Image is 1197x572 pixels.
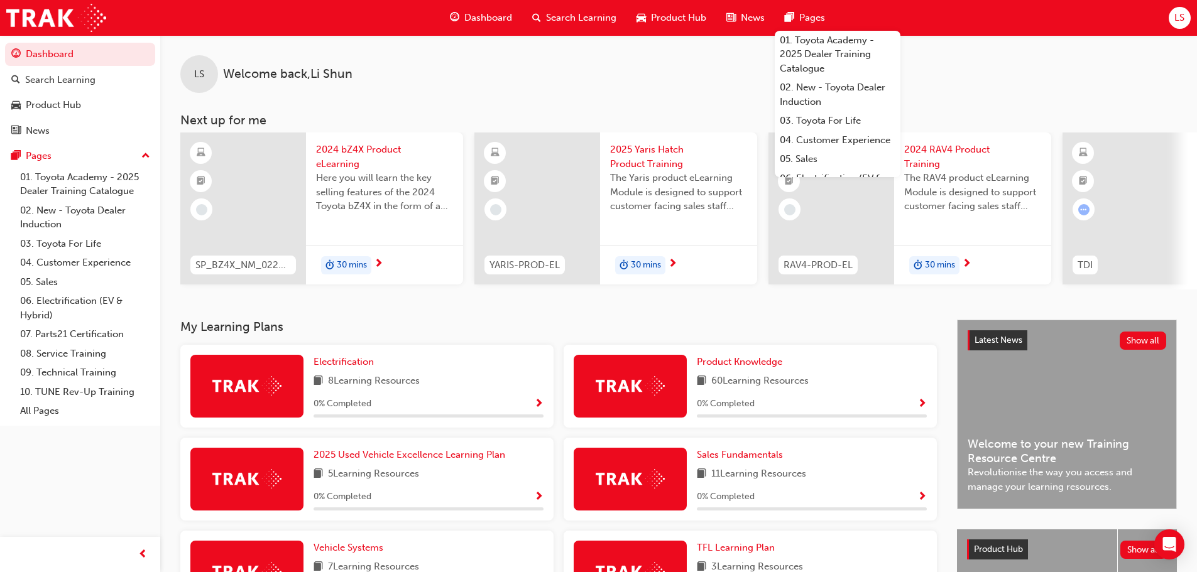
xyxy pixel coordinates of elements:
span: YARIS-PROD-EL [489,258,560,273]
span: Show Progress [534,399,544,410]
button: Show Progress [534,489,544,505]
img: Trak [212,469,281,488]
a: 02. New - Toyota Dealer Induction [775,78,900,111]
span: Show Progress [917,399,927,410]
img: Trak [596,469,665,488]
span: Product Hub [651,11,706,25]
span: duration-icon [325,257,334,274]
span: News [741,11,765,25]
span: 2024 RAV4 Product Training [904,143,1041,171]
div: Pages [26,149,52,163]
span: TFL Learning Plan [697,542,775,553]
span: 0 % Completed [314,490,371,504]
a: News [5,119,155,143]
span: duration-icon [914,257,922,274]
a: 2025 Used Vehicle Excellence Learning Plan [314,448,510,462]
button: Show all [1120,541,1167,559]
a: news-iconNews [716,5,775,31]
a: Vehicle Systems [314,541,388,555]
button: DashboardSearch LearningProduct HubNews [5,40,155,144]
span: booktick-icon [197,173,205,190]
a: Product Hub [5,94,155,117]
a: guage-iconDashboard [440,5,522,31]
a: 06. Electrification (EV & Hybrid) [775,169,900,202]
span: learningResourceType_ELEARNING-icon [491,145,500,161]
a: 02. New - Toyota Dealer Induction [15,201,155,234]
span: learningRecordVerb_NONE-icon [196,204,207,215]
span: prev-icon [138,547,148,563]
span: 60 Learning Resources [711,374,809,389]
span: Dashboard [464,11,512,25]
a: 01. Toyota Academy - 2025 Dealer Training Catalogue [15,168,155,201]
h3: My Learning Plans [180,320,937,334]
span: learningRecordVerb_NONE-icon [490,204,501,215]
a: search-iconSearch Learning [522,5,626,31]
span: LS [194,67,204,82]
a: 04. Customer Experience [15,253,155,273]
span: news-icon [726,10,736,26]
button: LS [1169,7,1191,29]
a: Electrification [314,355,379,369]
span: Latest News [975,335,1022,345]
span: guage-icon [450,10,459,26]
a: 09. Technical Training [15,363,155,382]
span: learningResourceType_ELEARNING-icon [1079,145,1088,161]
a: 07. Parts21 Certification [15,325,155,344]
span: Revolutionise the way you access and manage your learning resources. [968,465,1166,494]
span: next-icon [374,259,383,270]
span: 30 mins [925,258,955,273]
span: book-icon [314,467,323,482]
button: Show all [1120,332,1167,350]
img: Trak [6,4,106,32]
span: SP_BZ4X_NM_0224_EL01 [195,258,291,273]
span: Show Progress [534,492,544,503]
a: Dashboard [5,43,155,66]
span: booktick-icon [491,173,500,190]
div: News [26,124,50,138]
div: Product Hub [26,98,81,112]
span: Sales Fundamentals [697,449,783,460]
a: 10. TUNE Rev-Up Training [15,382,155,402]
a: car-iconProduct Hub [626,5,716,31]
span: book-icon [697,467,706,482]
a: Sales Fundamentals [697,448,788,462]
span: 30 mins [337,258,367,273]
span: 2024 bZ4X Product eLearning [316,143,453,171]
a: Search Learning [5,68,155,92]
span: booktick-icon [1079,173,1088,190]
span: learningRecordVerb_NONE-icon [784,204,795,215]
button: Show Progress [917,489,927,505]
span: learningResourceType_ELEARNING-icon [197,145,205,161]
span: learningRecordVerb_ATTEMPT-icon [1078,204,1090,215]
a: All Pages [15,401,155,421]
a: TFL Learning Plan [697,541,780,555]
a: 05. Sales [775,149,900,169]
span: Pages [799,11,825,25]
span: news-icon [11,126,21,137]
a: 03. Toyota For Life [15,234,155,254]
button: Show Progress [917,396,927,412]
span: car-icon [637,10,646,26]
span: Vehicle Systems [314,542,383,553]
span: 2025 Used Vehicle Excellence Learning Plan [314,449,505,460]
a: RAV4-PROD-EL2024 RAV4 Product TrainingThe RAV4 product eLearning Module is designed to support cu... [768,132,1051,284]
a: YARIS-PROD-EL2025 Yaris Hatch Product TrainingThe Yaris product eLearning Module is designed to s... [474,132,757,284]
div: Search Learning [25,73,96,87]
span: 11 Learning Resources [711,467,806,482]
span: pages-icon [785,10,794,26]
span: pages-icon [11,151,21,162]
span: guage-icon [11,49,21,60]
a: Latest NewsShow all [968,330,1166,350]
span: book-icon [697,374,706,389]
span: RAV4-PROD-EL [784,258,853,273]
img: Trak [212,376,281,396]
a: 04. Customer Experience [775,131,900,150]
a: 01. Toyota Academy - 2025 Dealer Training Catalogue [775,31,900,78]
a: SP_BZ4X_NM_0224_EL012024 bZ4X Product eLearningHere you will learn the key selling features of th... [180,132,463,284]
span: Search Learning [546,11,616,25]
span: Product Hub [974,544,1023,554]
span: Welcome back , Li Shun [223,67,353,82]
h3: Next up for me [160,113,1197,127]
img: Trak [596,376,665,396]
span: Product Knowledge [697,356,782,367]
